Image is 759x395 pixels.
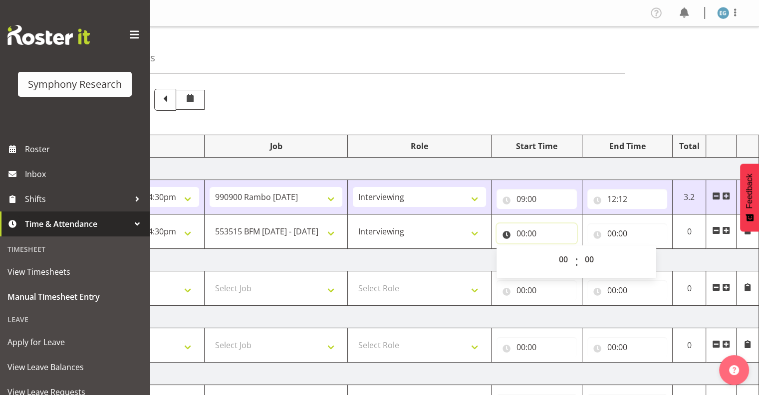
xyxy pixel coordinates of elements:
input: Click to select... [497,189,577,209]
a: View Timesheets [2,259,147,284]
td: 0 [673,271,706,306]
a: Apply for Leave [2,330,147,355]
div: Timesheet [2,239,147,259]
img: evelyn-gray1866.jpg [717,7,729,19]
span: Manual Timesheet Entry [7,289,142,304]
a: Manual Timesheet Entry [2,284,147,309]
input: Click to select... [587,280,668,300]
span: Inbox [25,167,145,182]
span: Apply for Leave [7,335,142,350]
input: Click to select... [587,223,668,243]
td: [DATE] [61,249,759,271]
input: Click to select... [497,280,577,300]
img: Rosterit website logo [7,25,90,45]
td: 0 [673,328,706,363]
img: help-xxl-2.png [729,365,739,375]
div: Role [353,140,486,152]
input: Click to select... [587,337,668,357]
span: Feedback [745,174,754,208]
td: [DATE] [61,363,759,385]
span: View Timesheets [7,264,142,279]
td: 3.2 [673,180,706,214]
button: Feedback - Show survey [740,164,759,231]
div: Start Time [497,140,577,152]
div: Total [678,140,701,152]
input: Click to select... [497,223,577,243]
div: Leave [2,309,147,330]
td: [DATE] [61,158,759,180]
span: Shifts [25,192,130,206]
div: Job [210,140,343,152]
td: [DATE] [61,306,759,328]
span: View Leave Balances [7,360,142,375]
div: End Time [587,140,668,152]
a: View Leave Balances [2,355,147,380]
span: : [575,249,578,274]
input: Click to select... [587,189,668,209]
span: Roster [25,142,145,157]
input: Click to select... [497,337,577,357]
td: 0 [673,214,706,249]
div: Symphony Research [28,77,122,92]
span: Time & Attendance [25,216,130,231]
